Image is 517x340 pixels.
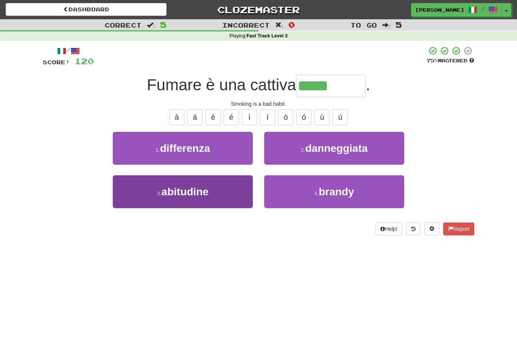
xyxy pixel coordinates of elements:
button: 4.brandy [264,175,404,208]
small: 2 . [301,147,305,153]
button: Report [443,223,474,235]
button: ù [315,109,330,125]
a: [PERSON_NAME] / [411,3,502,17]
span: : [147,22,155,28]
button: ò [278,109,293,125]
button: é [224,109,239,125]
div: Smoking is a bad habit. [43,100,474,108]
span: To go [350,21,377,29]
span: Incorrect [222,21,270,29]
strong: Fast Track Level 3 [246,33,288,39]
button: 2.danneggiata [264,132,404,165]
span: Score: [43,59,70,65]
span: / [481,6,485,11]
div: Mastered [427,57,474,64]
span: danneggiata [305,142,368,154]
span: 0 [288,20,295,29]
button: Help! [375,223,402,235]
span: 75 % [427,57,438,63]
span: Correct [104,21,142,29]
span: brandy [319,186,354,198]
a: Clozemaster [178,3,339,16]
span: Fumare è una cattiva [147,76,296,94]
span: 5 [396,20,402,29]
button: 1.differenza [113,132,253,165]
span: : [382,22,391,28]
button: ì [242,109,257,125]
button: í [260,109,275,125]
button: ú [333,109,348,125]
small: 3 . [157,190,162,196]
button: Round history (alt+y) [406,223,420,235]
span: abitudine [162,186,209,198]
span: 5 [160,20,167,29]
span: : [275,22,283,28]
span: differenza [160,142,210,154]
button: á [187,109,202,125]
button: ó [296,109,311,125]
span: [PERSON_NAME] [415,6,464,13]
small: 1 . [156,147,160,153]
a: Dashboard [6,3,167,16]
span: . [366,76,370,94]
button: à [169,109,184,125]
small: 4 . [314,190,319,196]
span: 120 [75,56,94,66]
div: / [43,46,94,56]
button: è [206,109,221,125]
button: 3.abitudine [113,175,253,208]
